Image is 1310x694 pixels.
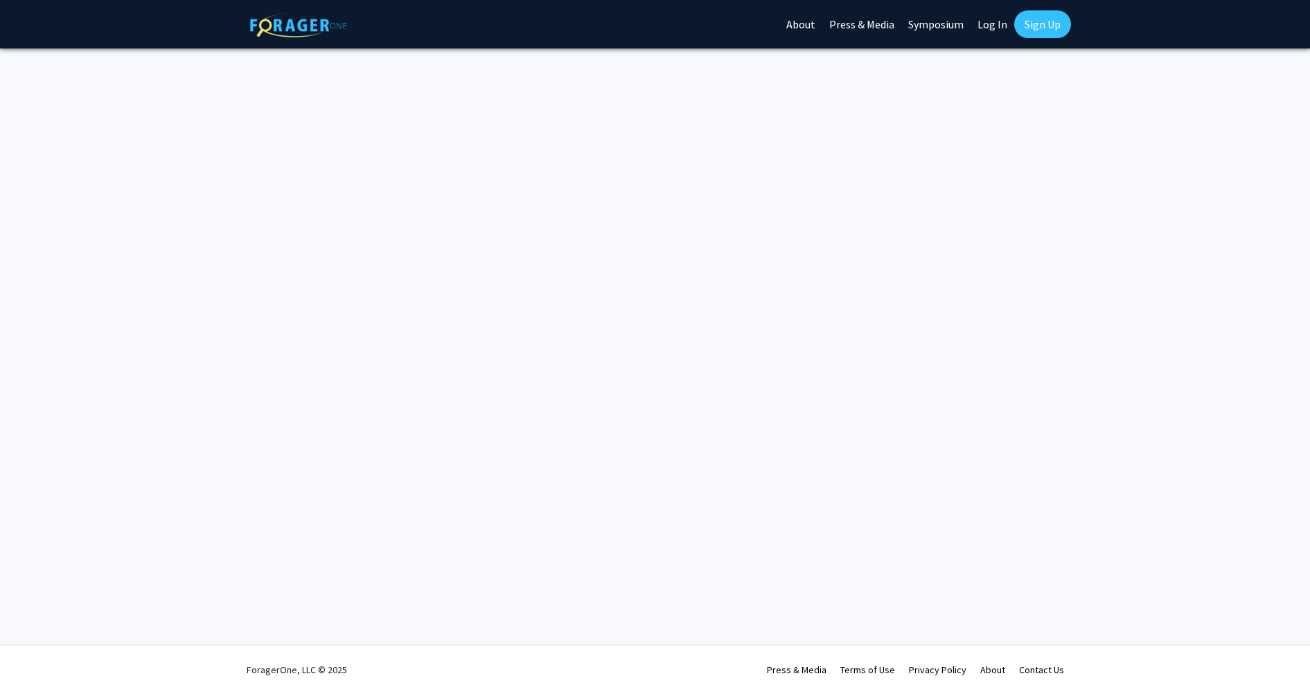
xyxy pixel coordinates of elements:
[247,646,347,694] div: ForagerOne, LLC © 2025
[1014,10,1071,38] a: Sign Up
[980,664,1005,676] a: About
[1019,664,1064,676] a: Contact Us
[250,13,347,37] img: ForagerOne Logo
[767,664,826,676] a: Press & Media
[840,664,895,676] a: Terms of Use
[909,664,966,676] a: Privacy Policy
